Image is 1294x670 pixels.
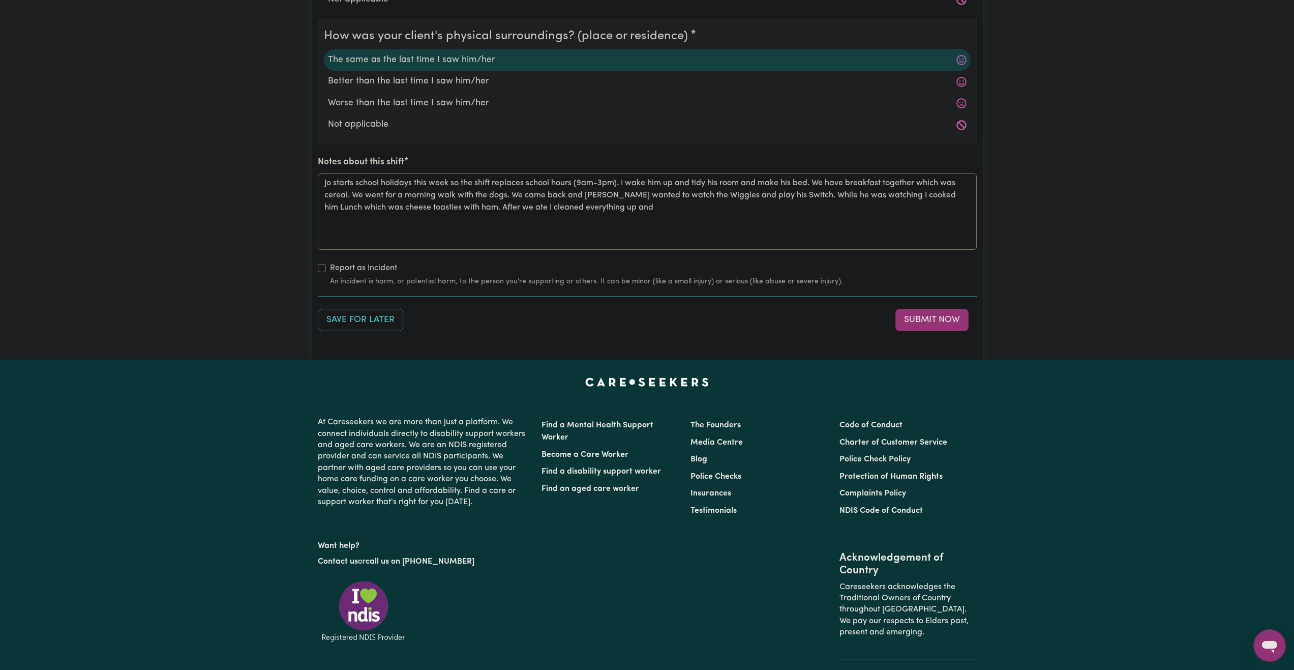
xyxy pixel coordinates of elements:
a: Find an aged care worker [541,485,639,493]
button: Save your job report [318,309,403,331]
a: call us on [PHONE_NUMBER] [366,558,474,566]
h2: Acknowledgement of Country [839,552,976,577]
img: Registered NDIS provider [318,579,409,643]
a: Contact us [318,558,358,566]
small: An incident is harm, or potential harm, to the person you're supporting or others. It can be mino... [330,276,977,287]
a: Insurances [690,489,731,498]
label: Worse than the last time I saw him/her [328,97,967,110]
button: Submit your job report [895,309,969,331]
label: Not applicable [328,118,967,131]
a: Police Check Policy [839,455,911,463]
label: Notes about this shift [318,156,404,169]
label: Better than the last time I saw him/her [328,75,967,88]
label: Report as Incident [330,262,397,274]
p: Want help? [318,536,529,551]
a: Testimonials [690,507,737,515]
p: Careseekers acknowledges the Traditional Owners of Country throughout [GEOGRAPHIC_DATA]. We pay o... [839,577,976,643]
a: Complaints Policy [839,489,906,498]
legend: How was your client's physical surroundings? (place or residence) [324,27,692,45]
textarea: Jo starts school holidays this week so the shift replaces school hours (9am-3pm). I wake him up a... [318,173,977,250]
a: Protection of Human Rights [839,473,943,481]
a: Become a Care Worker [541,451,628,459]
a: Media Centre [690,439,743,447]
a: The Founders [690,421,741,429]
p: or [318,552,529,571]
a: Find a Mental Health Support Worker [541,421,653,442]
a: Careseekers home page [585,378,709,386]
a: NDIS Code of Conduct [839,507,923,515]
a: Charter of Customer Service [839,439,947,447]
a: Police Checks [690,473,741,481]
iframe: Button to launch messaging window [1253,629,1286,662]
p: At Careseekers we are more than just a platform. We connect individuals directly to disability su... [318,413,529,512]
a: Blog [690,455,707,463]
a: Find a disability support worker [541,468,661,476]
label: The same as the last time I saw him/her [328,53,967,67]
a: Code of Conduct [839,421,902,429]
